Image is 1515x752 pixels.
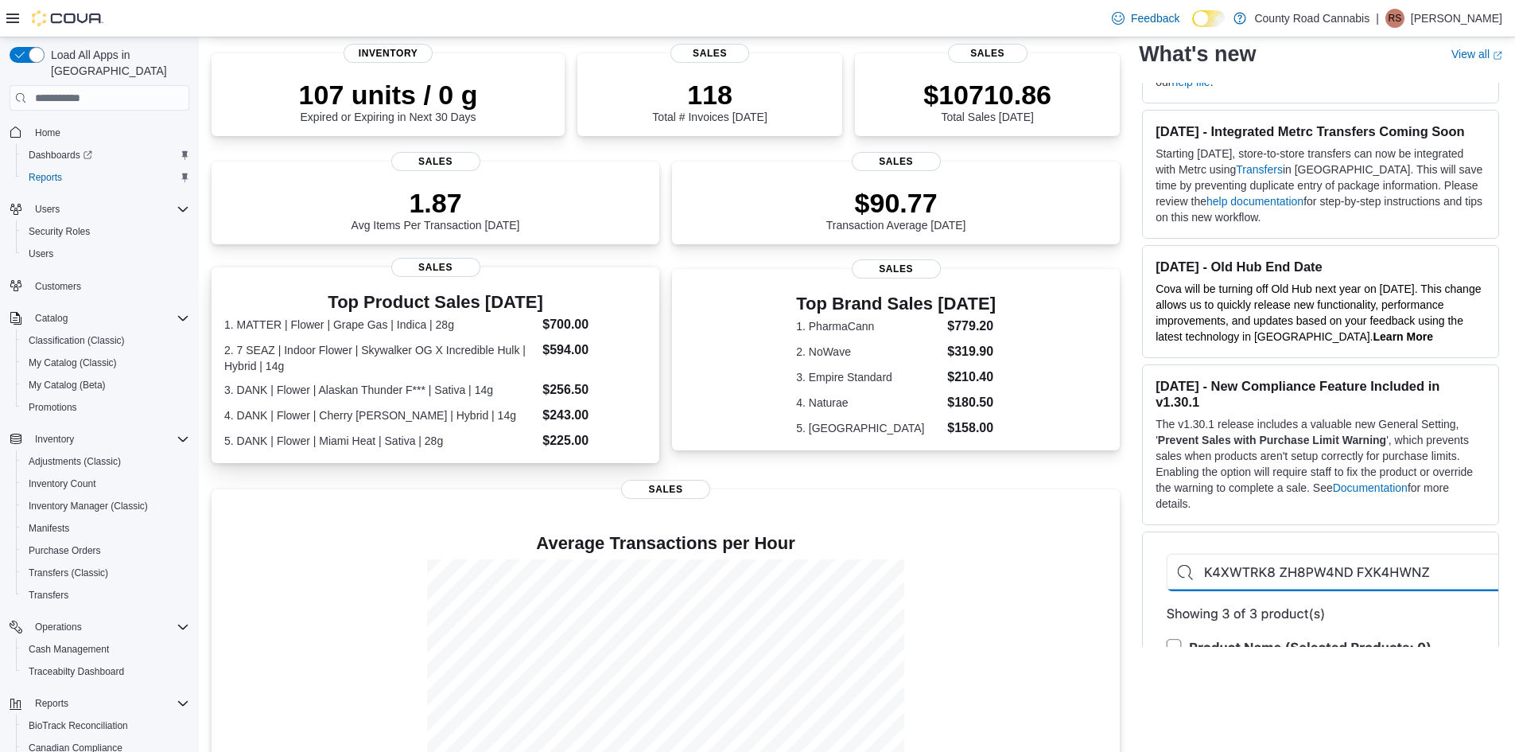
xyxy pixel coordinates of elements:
[1376,9,1379,28] p: |
[16,220,196,243] button: Security Roles
[22,640,115,659] a: Cash Management
[16,166,196,189] button: Reports
[1493,50,1502,60] svg: External link
[22,519,76,538] a: Manifests
[1254,9,1369,28] p: County Road Cannabis
[22,398,84,417] a: Promotions
[1389,9,1402,28] span: RS
[16,584,196,606] button: Transfers
[29,643,109,656] span: Cash Management
[1156,282,1481,343] span: Cova will be turning off Old Hub next year on [DATE]. This change allows us to quickly release ne...
[299,79,478,123] div: Expired or Expiring in Next 30 Days
[22,586,75,605] a: Transfers
[29,477,96,490] span: Inventory Count
[1156,259,1486,275] h3: [DATE] - Old Hub End Date
[29,379,106,392] span: My Catalog (Beta)
[22,716,189,735] span: BioTrack Reconciliation
[16,473,196,495] button: Inventory Count
[826,187,966,232] div: Transaction Average [DATE]
[45,47,189,79] span: Load All Apps in [GEOGRAPHIC_DATA]
[35,280,81,293] span: Customers
[1156,146,1486,225] p: Starting [DATE], store-to-store transfers can now be integrated with Metrc using in [GEOGRAPHIC_D...
[299,79,478,111] p: 107 units / 0 g
[1131,10,1179,26] span: Feedback
[22,222,96,241] a: Security Roles
[621,480,710,499] span: Sales
[35,433,74,446] span: Inventory
[3,692,196,715] button: Reports
[16,396,196,419] button: Promotions
[16,495,196,517] button: Inventory Manager (Classic)
[947,317,996,336] dd: $779.20
[29,122,189,142] span: Home
[22,353,189,372] span: My Catalog (Classic)
[22,519,189,538] span: Manifests
[29,719,128,732] span: BioTrack Reconciliation
[29,618,189,637] span: Operations
[224,293,647,312] h3: Top Product Sales [DATE]
[947,393,996,412] dd: $180.50
[542,406,647,425] dd: $243.00
[22,474,189,493] span: Inventory Count
[1451,48,1502,60] a: View allExternal link
[16,517,196,540] button: Manifests
[391,152,480,171] span: Sales
[3,428,196,450] button: Inventory
[796,420,941,436] dt: 5. [GEOGRAPHIC_DATA]
[224,407,536,423] dt: 4. DANK | Flower | Cherry [PERSON_NAME] | Hybrid | 14g
[16,329,196,352] button: Classification (Classic)
[391,258,480,277] span: Sales
[352,187,520,219] p: 1.87
[29,277,87,296] a: Customers
[796,395,941,411] dt: 4. Naturae
[852,259,941,279] span: Sales
[22,497,189,516] span: Inventory Manager (Classic)
[29,276,189,296] span: Customers
[3,120,196,143] button: Home
[542,315,647,334] dd: $700.00
[16,374,196,396] button: My Catalog (Beta)
[224,342,536,374] dt: 2. 7 SEAZ | Indoor Flower | Skywalker OG X Incredible Hulk | Hybrid | 14g
[652,79,767,111] p: 118
[1156,416,1486,512] p: The v1.30.1 release includes a valuable new General Setting, ' ', which prevents sales when produ...
[542,380,647,399] dd: $256.50
[16,352,196,374] button: My Catalog (Classic)
[16,660,196,683] button: Traceabilty Dashboard
[29,694,189,713] span: Reports
[947,419,996,438] dd: $158.00
[224,382,536,398] dt: 3. DANK | Flower | Alaskan Thunder F*** | Sativa | 14g
[16,243,196,265] button: Users
[224,433,536,449] dt: 5. DANK | Flower | Miami Heat | Sativa | 28g
[22,353,123,372] a: My Catalog (Classic)
[22,541,189,560] span: Purchase Orders
[1373,330,1433,343] strong: Learn More
[35,127,60,139] span: Home
[22,662,130,681] a: Traceabilty Dashboard
[1385,9,1404,28] div: RK Sohal
[826,187,966,219] p: $90.77
[22,497,154,516] a: Inventory Manager (Classic)
[22,168,189,187] span: Reports
[1105,2,1186,34] a: Feedback
[29,694,75,713] button: Reports
[22,376,189,395] span: My Catalog (Beta)
[29,430,80,449] button: Inventory
[923,79,1051,123] div: Total Sales [DATE]
[22,563,189,583] span: Transfers (Classic)
[22,331,131,350] a: Classification (Classic)
[22,222,189,241] span: Security Roles
[22,452,189,471] span: Adjustments (Classic)
[29,309,189,328] span: Catalog
[923,79,1051,111] p: $10710.86
[22,168,68,187] a: Reports
[3,307,196,329] button: Catalog
[16,562,196,584] button: Transfers (Classic)
[344,44,433,63] span: Inventory
[948,44,1027,63] span: Sales
[29,544,101,557] span: Purchase Orders
[1236,163,1283,176] a: Transfers
[16,144,196,166] a: Dashboards
[29,401,77,414] span: Promotions
[16,638,196,660] button: Cash Management
[947,342,996,361] dd: $319.90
